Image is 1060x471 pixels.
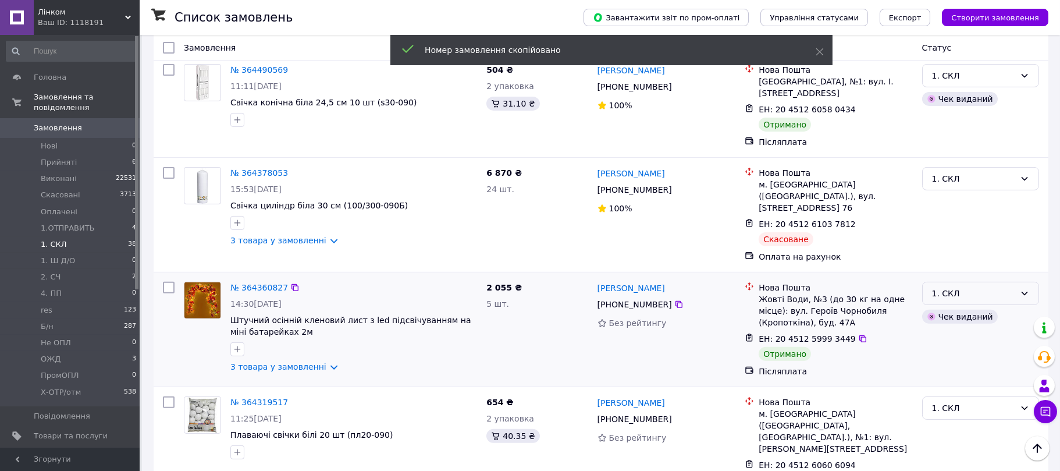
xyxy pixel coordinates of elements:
div: Нова Пошта [759,282,912,293]
div: Номер замовлення скопійовано [425,44,787,56]
span: Товари та послуги [34,431,108,441]
div: Отримано [759,118,811,132]
a: Плаваючі свічки білі 20 шт (пл20-090) [230,430,393,440]
span: 0 [132,338,136,348]
a: Створити замовлення [930,12,1048,22]
span: Прийняті [41,157,77,168]
div: 1. СКЛ [932,402,1015,415]
a: 3 товара у замовленні [230,362,326,371]
span: Замовлення та повідомлення [34,92,140,113]
span: Виконані [41,173,77,184]
div: 1. СКЛ [932,287,1015,300]
span: 2 055 ₴ [486,283,522,292]
div: Отримано [759,347,811,361]
span: 15:53[DATE] [230,185,282,194]
button: Експорт [880,9,931,26]
button: Чат з покупцем [1034,400,1057,423]
div: Післяплата [759,366,912,377]
span: Статус [922,43,952,52]
div: [PHONE_NUMBER] [595,79,674,95]
div: Ваш ID: 1118191 [38,17,140,28]
div: Нова Пошта [759,64,912,76]
span: Б/н [41,321,54,332]
div: 1. СКЛ [932,69,1015,82]
div: 31.10 ₴ [486,97,539,111]
div: Оплата на рахунок [759,251,912,263]
span: 538 [124,387,136,398]
span: 5 шт. [486,299,509,309]
span: 100% [609,101,632,110]
span: 22531 [116,173,136,184]
span: 3713 [120,190,136,200]
span: Завантажити звіт по пром-оплаті [593,12,739,23]
button: Наверх [1025,436,1050,461]
span: 4. ПП [41,288,62,299]
a: Фото товару [184,167,221,204]
a: [PERSON_NAME] [597,168,665,179]
input: Пошук [6,41,137,62]
div: [PHONE_NUMBER] [595,411,674,427]
span: Не ОПЛ [41,338,71,348]
a: [PERSON_NAME] [597,65,665,76]
span: 11:25[DATE] [230,414,282,423]
div: м. [GEOGRAPHIC_DATA] ([GEOGRAPHIC_DATA], [GEOGRAPHIC_DATA].), №1: вул. [PERSON_NAME][STREET_ADDRESS] [759,408,912,455]
span: Управління статусами [770,13,859,22]
span: ЕН: 20 4512 6058 0434 [759,105,856,114]
span: 1. СКЛ [41,239,67,250]
span: Без рейтингу [609,433,667,442]
span: 24 шт. [486,185,514,194]
div: Скасоване [759,232,813,246]
span: Експорт [889,13,922,22]
span: 14:30[DATE] [230,299,282,309]
span: 2 упаковка [486,414,534,423]
div: 1. СКЛ [932,172,1015,185]
a: 3 товара у замовленні [230,236,326,245]
span: Повідомлення [34,411,90,422]
span: Скасовані [41,190,80,200]
a: № 364319517 [230,398,288,407]
a: Свічка циліндр біла 30 см (100/300-090Б) [230,201,408,210]
div: Жовті Води, №3 (до 30 кг на одне місце): вул. Героїв Чорнобиля (Кропоткіна), буд. 47А [759,293,912,328]
button: Створити замовлення [942,9,1048,26]
a: Фото товару [184,396,221,434]
a: [PERSON_NAME] [597,397,665,409]
h1: Список замовлень [175,10,293,24]
span: 0 [132,256,136,266]
span: 0 [132,288,136,299]
div: Нова Пошта [759,167,912,179]
span: ЕН: 20 4512 6103 7812 [759,219,856,229]
span: res [41,305,52,316]
span: 6 [132,157,136,168]
span: 287 [124,321,136,332]
span: ЕН: 20 4512 6060 6094 [759,461,856,470]
a: Свічка конічна біла 24,5 см 10 шт (s30-090) [230,98,417,107]
img: Фото товару [187,397,217,433]
span: 4 [132,223,136,233]
span: 0 [132,141,136,151]
img: Фото товару [196,65,209,101]
span: 0 [132,207,136,217]
button: Завантажити звіт по пром-оплаті [584,9,749,26]
div: Чек виданий [922,92,998,106]
div: [GEOGRAPHIC_DATA], №1: вул. І. [STREET_ADDRESS] [759,76,912,99]
span: Лінком [38,7,125,17]
span: 0 [132,370,136,381]
a: Штучний осінній кленовий лист з led підсвічуванням на міні батарейках 2м [230,316,471,337]
span: 504 ₴ [486,65,513,75]
span: 6 870 ₴ [486,168,522,178]
span: 1.ОТПРАВИТЬ [41,223,95,233]
span: 2 упаковка [486,82,534,91]
button: Управління статусами [760,9,868,26]
span: Замовлення [34,123,82,133]
a: № 364360827 [230,283,288,292]
span: Замовлення [184,43,236,52]
div: 40.35 ₴ [486,429,539,443]
a: [PERSON_NAME] [597,282,665,294]
span: Головна [34,72,66,83]
span: ПромОПЛ [41,370,79,381]
a: № 364378053 [230,168,288,178]
span: ЕН: 20 4512 5999 3449 [759,334,856,343]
